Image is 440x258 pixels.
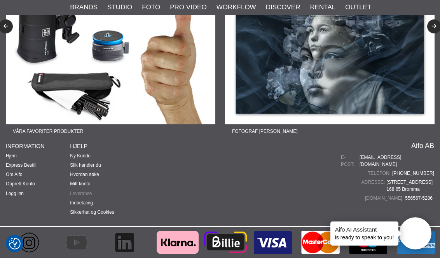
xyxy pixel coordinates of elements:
h4: HJELP [70,142,134,150]
a: Express Bestill [6,162,37,168]
img: Billie [204,227,247,258]
h4: Aifo AI Assistant [335,225,394,234]
span: Våra favoriter produkter [6,124,90,138]
div: is ready to speak to you! [330,221,399,246]
a: Aifo - Instagram [6,227,53,258]
a: Aifo - YouTube [53,227,101,258]
a: [EMAIL_ADDRESS][DOMAIN_NAME] [360,154,434,168]
a: Hvordan søke [70,172,99,177]
a: Studio [107,2,132,12]
a: Logg inn [6,191,24,196]
a: Outlet [345,2,371,12]
a: Leveranse [70,191,92,196]
a: Hjem [6,153,17,159]
a: Opprett Konto [6,181,35,187]
a: Pro Video [170,2,206,12]
a: Aifo AB [411,142,434,149]
span: Adresse: [361,179,387,186]
a: Rental [310,2,335,12]
a: Discover [266,2,300,12]
span: 556567-5286 [405,195,434,202]
a: Slik handler du [70,162,101,168]
span: Telefon: [368,170,392,177]
img: MasterCard [299,227,342,258]
button: Samtykkepreferanser [9,237,21,251]
img: Klarna [156,227,199,258]
a: Innbetaling [70,200,93,206]
a: Workflow [217,2,256,12]
img: Aifo - YouTube [65,227,88,258]
span: [STREET_ADDRESS] 168 65 Bromma [386,179,434,193]
a: Foto [142,2,160,12]
a: [PHONE_NUMBER] [392,170,434,177]
a: Aifo - Linkedin [101,227,148,258]
a: Brands [70,2,98,12]
span: Fotograf [PERSON_NAME] [225,124,304,138]
a: Om Aifo [6,172,23,177]
img: Aifo - Instagram [17,227,41,258]
img: Revisit consent button [9,238,21,249]
a: Sikkerhet og Cookies [70,209,114,215]
h4: INFORMATION [6,142,70,150]
img: Aifo - Linkedin [113,227,136,258]
a: Ny Kunde [70,153,91,159]
img: Visa [251,227,294,258]
a: Mitt konto [70,181,90,187]
span: [DOMAIN_NAME]: [365,195,405,202]
span: E-post: [341,154,360,168]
